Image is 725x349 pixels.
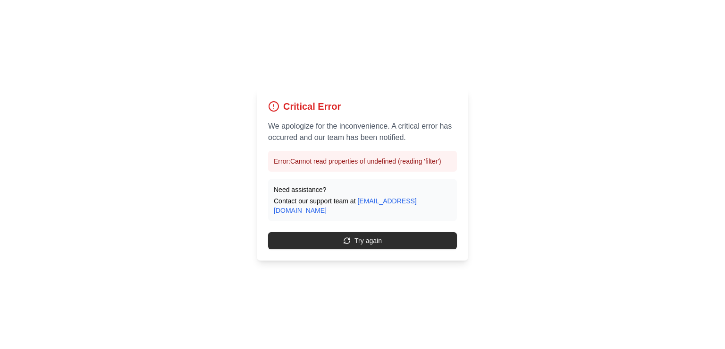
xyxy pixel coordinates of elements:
[274,196,451,215] p: Contact our support team at
[283,100,341,113] h1: Critical Error
[274,157,451,166] p: Error: Cannot read properties of undefined (reading 'filter')
[268,121,457,143] p: We apologize for the inconvenience. A critical error has occurred and our team has been notified.
[268,232,457,249] button: Try again
[274,185,451,194] p: Need assistance?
